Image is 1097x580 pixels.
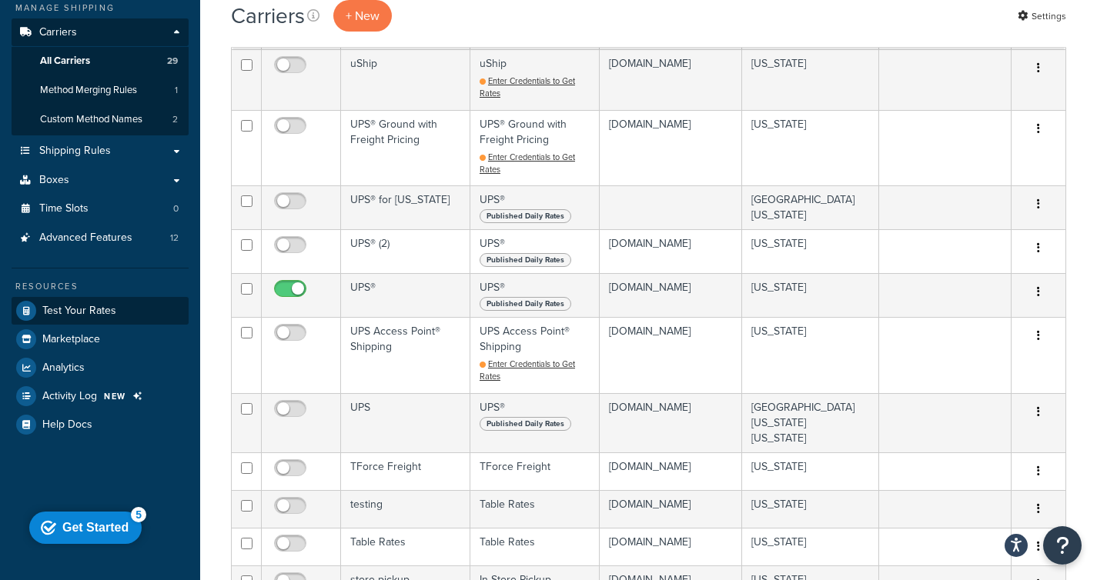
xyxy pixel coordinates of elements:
a: Time Slots 0 [12,195,189,223]
span: Method Merging Rules [40,84,137,97]
a: Settings [1018,5,1066,27]
td: [US_STATE] [742,49,879,109]
span: Published Daily Rates [480,253,571,267]
span: 2 [172,113,178,126]
td: [DOMAIN_NAME] [600,273,742,317]
td: [US_STATE] [742,317,879,392]
td: [DOMAIN_NAME] [600,317,742,392]
span: Activity Log [42,390,97,403]
td: [GEOGRAPHIC_DATA] [US_STATE] [US_STATE] [742,393,879,452]
span: Carriers [39,26,77,39]
td: [DOMAIN_NAME] [600,528,742,565]
td: Table Rates [470,490,600,528]
span: Shipping Rules [39,145,111,158]
li: Carriers [12,18,189,135]
a: Shipping Rules [12,137,189,165]
td: [DOMAIN_NAME] [600,49,742,109]
a: Enter Credentials to Get Rates [480,75,575,99]
div: Get Started [39,17,105,31]
h1: Carriers [231,1,305,31]
a: Enter Credentials to Get Rates [480,151,575,175]
td: Table Rates [341,528,470,565]
button: Open Resource Center [1043,526,1082,565]
a: Marketplace [12,325,189,353]
td: UPS® [470,393,600,452]
td: UPS Access Point® Shipping [341,317,470,392]
div: Manage Shipping [12,2,189,15]
td: [GEOGRAPHIC_DATA] [US_STATE] [742,185,879,229]
a: Carriers [12,18,189,47]
span: Boxes [39,174,69,187]
a: Custom Method Names 2 [12,105,189,134]
td: [US_STATE] [742,110,879,185]
td: [DOMAIN_NAME] [600,490,742,528]
li: Activity Log [12,382,189,410]
a: Test Your Rates [12,297,189,325]
li: All Carriers [12,47,189,75]
a: Method Merging Rules 1 [12,76,189,105]
td: [US_STATE] [742,452,879,490]
td: UPS [341,393,470,452]
span: NEW [104,390,126,402]
td: [US_STATE] [742,273,879,317]
td: [US_STATE] [742,490,879,528]
td: testing [341,490,470,528]
a: Enter Credentials to Get Rates [480,358,575,382]
td: UPS® [470,229,600,273]
a: Analytics [12,354,189,382]
div: Get Started 5 items remaining, 0% complete [6,8,119,40]
span: Published Daily Rates [480,417,571,431]
td: UPS® Ground with Freight Pricing [341,110,470,185]
td: UPS® Ground with Freight Pricing [470,110,600,185]
td: [US_STATE] [742,528,879,565]
span: 12 [170,232,179,245]
div: Resources [12,280,189,293]
span: Analytics [42,362,85,375]
span: All Carriers [40,55,90,68]
span: 1 [175,84,178,97]
td: [DOMAIN_NAME] [600,393,742,452]
td: UPS Access Point® Shipping [470,317,600,392]
td: UPS® for [US_STATE] [341,185,470,229]
li: Method Merging Rules [12,76,189,105]
td: uShip [470,49,600,109]
td: [DOMAIN_NAME] [600,229,742,273]
td: [DOMAIN_NAME] [600,452,742,490]
span: 29 [167,55,178,68]
td: UPS® [470,273,600,317]
li: Advanced Features [12,224,189,252]
span: Test Your Rates [42,305,116,318]
a: Activity Log NEW [12,382,189,410]
a: All Carriers 29 [12,47,189,75]
td: UPS® [341,273,470,317]
td: TForce Freight [470,452,600,490]
td: Table Rates [470,528,600,565]
td: [US_STATE] [742,229,879,273]
td: TForce Freight [341,452,470,490]
span: Help Docs [42,418,92,432]
td: UPS® (2) [341,229,470,273]
span: 0 [173,202,179,215]
span: Advanced Features [39,232,132,245]
td: uShip [341,49,470,109]
span: Custom Method Names [40,113,142,126]
div: 5 [108,3,123,18]
td: [DOMAIN_NAME] [600,110,742,185]
a: Help Docs [12,411,189,438]
span: Time Slots [39,202,89,215]
li: Custom Method Names [12,105,189,134]
span: Published Daily Rates [480,209,571,223]
a: Advanced Features 12 [12,224,189,252]
td: UPS® [470,185,600,229]
a: Boxes [12,166,189,195]
span: Published Daily Rates [480,297,571,311]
